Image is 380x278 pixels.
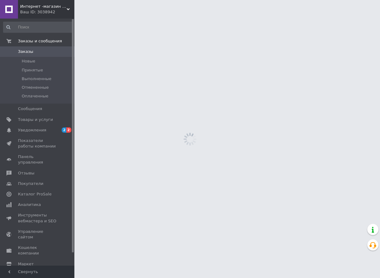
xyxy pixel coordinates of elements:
[18,261,34,267] span: Маркет
[18,229,57,240] span: Управление сайтом
[18,38,62,44] span: Заказы и сообщения
[18,154,57,165] span: Панель управления
[22,58,35,64] span: Новые
[62,127,67,133] span: 2
[18,117,53,122] span: Товары и услуги
[18,212,57,224] span: Инструменты вебмастера и SEO
[3,22,73,33] input: Поиск
[18,106,42,112] span: Сообщения
[18,202,41,207] span: Аналитика
[18,127,46,133] span: Уведомления
[18,138,57,149] span: Показатели работы компании
[18,170,34,176] span: Отзывы
[18,181,43,186] span: Покупатели
[18,191,51,197] span: Каталог ProSale
[22,76,51,82] span: Выполненные
[18,245,57,256] span: Кошелек компании
[22,93,48,99] span: Оплаченные
[20,4,67,9] span: Интернет -магазин " Папуля"
[22,67,43,73] span: Принятые
[66,127,71,133] span: 2
[20,9,74,15] div: Ваш ID: 3038942
[18,49,33,54] span: Заказы
[22,85,49,90] span: Отмененные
